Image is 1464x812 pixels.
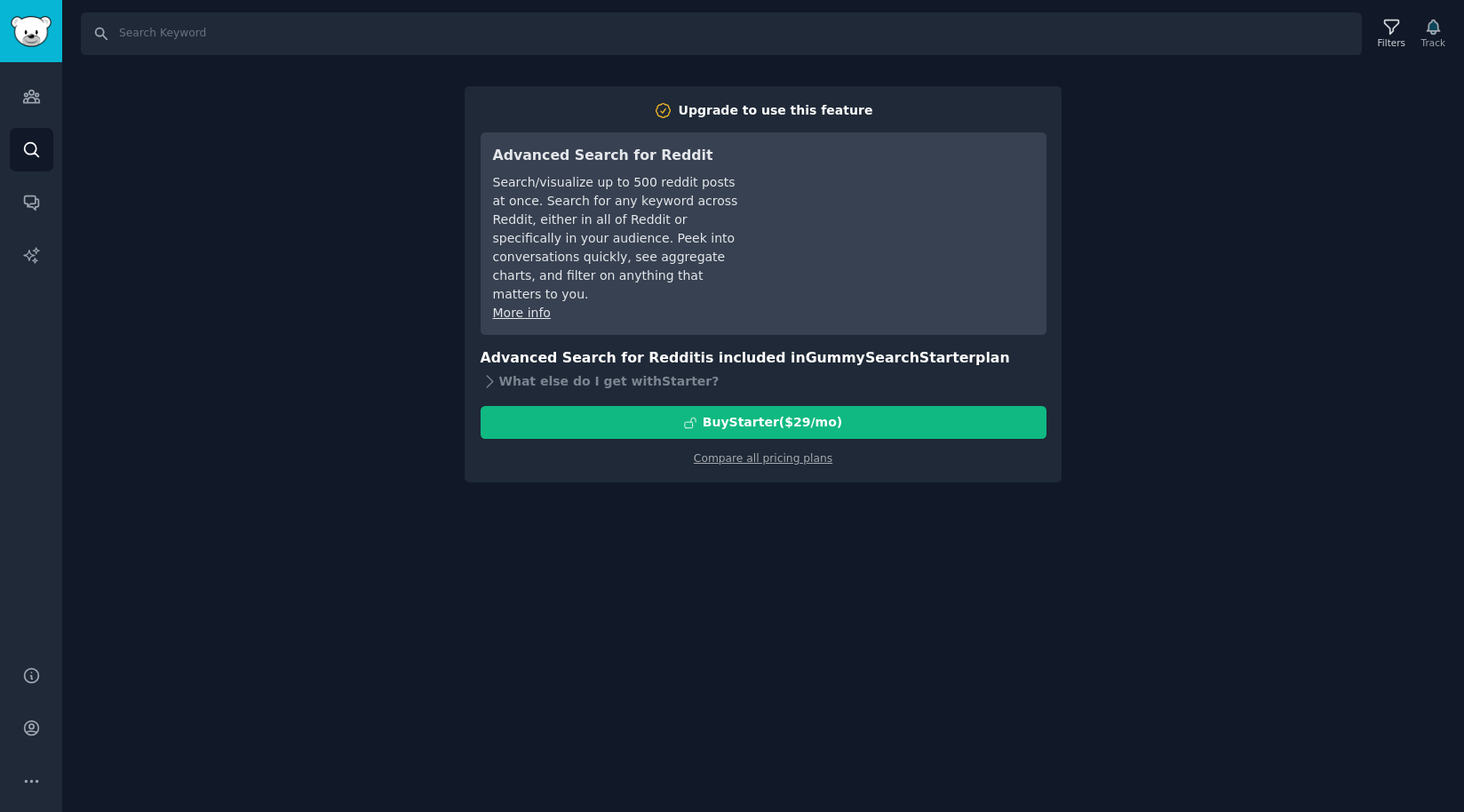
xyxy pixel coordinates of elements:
[694,452,832,465] a: Compare all pricing plans
[679,101,873,120] div: Upgrade to use this feature
[81,12,1362,55] input: Search Keyword
[11,16,52,47] img: GummySearch logo
[1378,36,1405,49] div: Filters
[493,173,743,304] div: Search/visualize up to 500 reddit posts at once. Search for any keyword across Reddit, either in ...
[806,349,975,366] span: GummySearch Starter
[703,413,842,432] div: Buy Starter ($ 29 /mo )
[768,145,1034,278] iframe: YouTube video player
[493,306,551,320] a: More info
[481,406,1046,439] button: BuyStarter($29/mo)
[481,347,1046,370] h3: Advanced Search for Reddit is included in plan
[481,369,1046,394] div: What else do I get with Starter ?
[493,145,743,167] h3: Advanced Search for Reddit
